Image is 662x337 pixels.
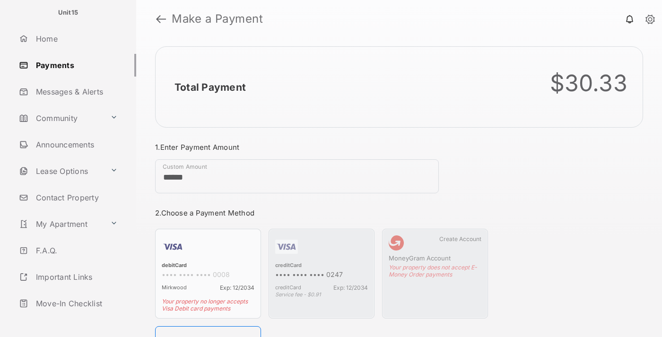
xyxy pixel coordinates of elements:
[15,186,136,209] a: Contact Property
[269,229,375,319] div: creditCard•••• •••• •••• 0247creditCardExp: 12/2034Service fee - $0.91
[275,270,368,280] div: •••• •••• •••• 0247
[15,54,136,77] a: Payments
[275,291,368,298] div: Service fee - $0.91
[172,13,263,25] strong: Make a Payment
[174,81,246,93] h2: Total Payment
[15,27,136,50] a: Home
[58,8,78,17] p: Unit15
[15,292,136,315] a: Move-In Checklist
[15,107,106,130] a: Community
[333,284,368,291] span: Exp: 12/2034
[15,160,106,182] a: Lease Options
[15,133,136,156] a: Announcements
[15,213,106,235] a: My Apartment
[275,262,368,270] div: creditCard
[15,239,136,262] a: F.A.Q.
[15,80,136,103] a: Messages & Alerts
[15,266,122,288] a: Important Links
[550,69,628,97] div: $30.33
[155,208,488,217] h3: 2. Choose a Payment Method
[155,143,488,152] h3: 1. Enter Payment Amount
[275,284,301,291] span: creditCard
